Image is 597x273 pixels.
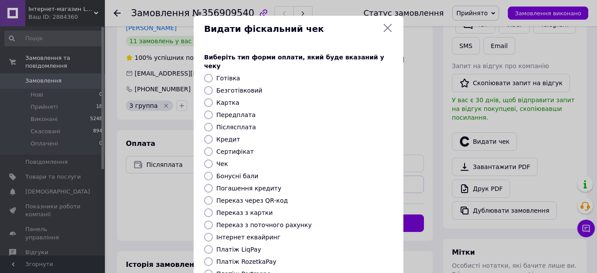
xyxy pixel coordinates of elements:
label: Платіж RozetkaPay [216,258,276,265]
label: Переказ з поточного рахунку [216,221,312,228]
label: Переказ з картки [216,209,273,216]
label: Передплата [216,111,256,118]
span: Виберіть тип форми оплати, який буде вказаний у чеку [204,54,384,69]
label: Погашення кредиту [216,185,281,192]
label: Кредит [216,136,240,143]
label: Переказ через QR-код [216,197,288,204]
label: Чек [216,160,228,167]
label: Післясплата [216,124,256,131]
label: Готівка [216,75,240,82]
label: Інтернет еквайринг [216,234,281,241]
label: Сертифікат [216,148,254,155]
span: Видати фіскальний чек [204,23,379,35]
label: Платіж LiqPay [216,246,261,253]
label: Картка [216,99,239,106]
label: Безготівковий [216,87,262,94]
label: Бонусні бали [216,173,258,180]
